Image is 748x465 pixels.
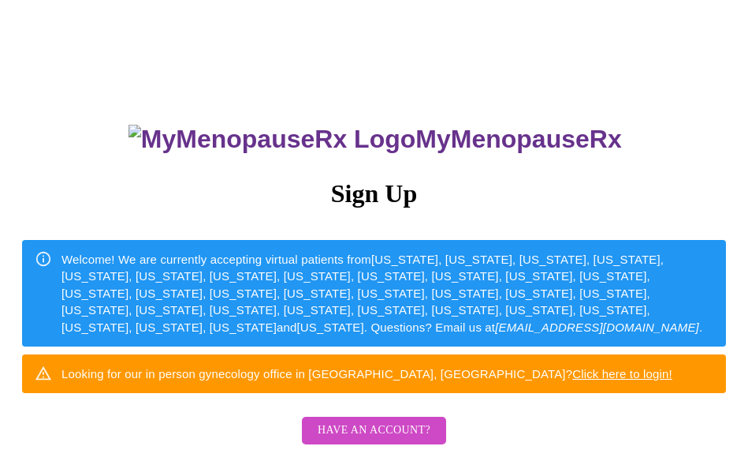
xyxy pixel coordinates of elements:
[298,434,450,448] a: Have an account?
[302,417,446,444] button: Have an account?
[24,125,727,154] h3: MyMenopauseRx
[61,245,713,342] div: Welcome! We are currently accepting virtual patients from [US_STATE], [US_STATE], [US_STATE], [US...
[495,321,699,334] em: [EMAIL_ADDRESS][DOMAIN_NAME]
[61,359,672,388] div: Looking for our in person gynecology office in [GEOGRAPHIC_DATA], [GEOGRAPHIC_DATA]?
[572,367,672,381] a: Click here to login!
[128,125,415,154] img: MyMenopauseRx Logo
[318,421,430,441] span: Have an account?
[22,179,726,208] h3: Sign Up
